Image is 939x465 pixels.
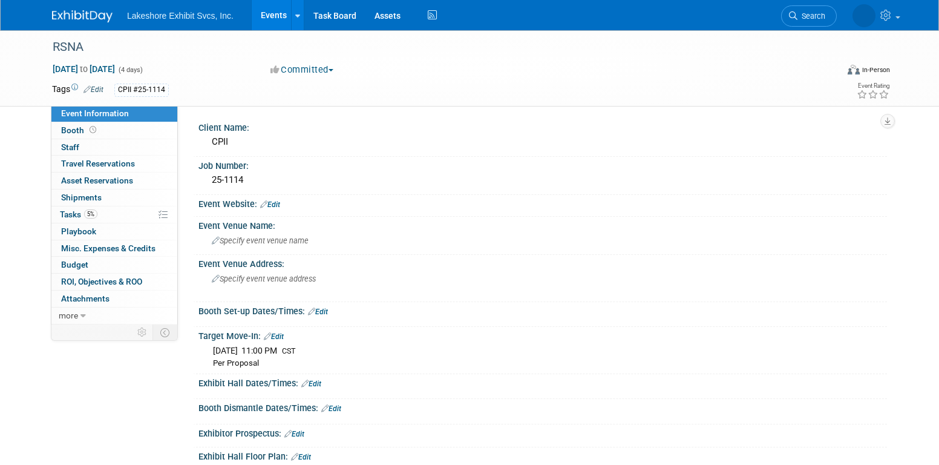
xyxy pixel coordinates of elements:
span: more [59,311,78,320]
span: [DATE] [DATE] [52,64,116,74]
div: Exhibitor Prospectus: [198,424,887,440]
span: CST [282,346,296,355]
span: Staff [61,142,79,152]
img: MICHELLE MOYA [852,4,875,27]
a: Edit [301,380,321,388]
span: Booth not reserved yet [87,125,99,134]
a: Budget [51,257,177,273]
div: In-Person [862,65,890,74]
td: Toggle Event Tabs [153,325,178,340]
div: 25-1114 [208,171,878,190]
span: Booth [61,125,99,135]
div: Event Website: [198,195,887,211]
a: Edit [308,308,328,316]
a: Asset Reservations [51,173,177,189]
a: Event Information [51,105,177,122]
a: Edit [264,332,284,341]
td: Tags [52,83,103,97]
div: Per Proposal [213,358,878,369]
a: Booth [51,122,177,139]
a: Edit [321,404,341,413]
a: Edit [83,85,103,94]
span: Shipments [61,193,102,202]
div: Job Number: [198,157,887,172]
span: Tasks [60,209,97,219]
a: Misc. Expenses & Credits [51,240,177,257]
div: Exhibit Hall Dates/Times: [198,374,887,390]
span: Event Information [61,108,129,118]
a: more [51,308,177,324]
div: CPII [208,133,878,151]
div: RSNA [48,36,819,58]
a: Search [781,5,837,27]
a: Attachments [51,291,177,307]
a: Tasks5% [51,206,177,223]
div: Event Venue Address: [198,255,887,270]
td: Personalize Event Tab Strip [132,325,153,340]
div: Target Move-In: [198,327,887,343]
div: Event Format [765,63,890,81]
div: Exhibit Hall Floor Plan: [198,447,887,463]
div: Event Rating [857,83,889,89]
img: Format-Inperson.png [848,65,860,74]
span: ROI, Objectives & ROO [61,277,142,286]
span: Asset Reservations [61,176,133,185]
a: Travel Reservations [51,156,177,172]
a: Staff [51,139,177,156]
span: Lakeshore Exhibit Svcs, Inc. [127,11,234,21]
a: Edit [291,453,311,461]
button: Committed [266,64,338,76]
div: Booth Dismantle Dates/Times: [198,399,887,415]
a: Edit [260,200,280,209]
span: to [78,64,90,74]
span: Search [797,12,825,21]
span: Budget [61,260,88,269]
div: CPII #25-1114 [114,84,169,96]
span: (4 days) [117,66,143,74]
span: Attachments [61,294,110,303]
span: Travel Reservations [61,159,135,168]
a: Shipments [51,190,177,206]
span: 5% [84,209,97,219]
span: Misc. Expenses & Credits [61,243,155,253]
img: ExhibitDay [52,10,113,22]
span: Specify event venue name [212,236,309,245]
a: Playbook [51,223,177,240]
div: Client Name: [198,119,887,134]
div: Event Venue Name: [198,217,887,232]
div: Booth Set-up Dates/Times: [198,302,887,318]
span: Playbook [61,226,96,236]
a: Edit [284,430,304,438]
a: ROI, Objectives & ROO [51,274,177,290]
span: [DATE] 11:00 PM [213,346,277,355]
span: Specify event venue address [212,274,316,283]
